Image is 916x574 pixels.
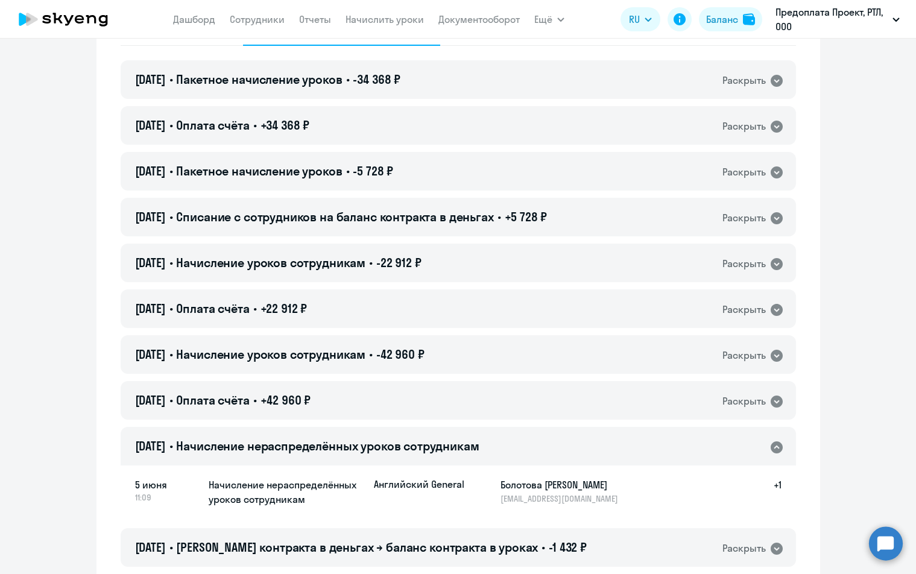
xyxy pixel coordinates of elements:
[169,118,173,133] span: •
[209,478,364,506] h5: Начисление нераспределённых уроков сотрудникам
[775,5,888,34] p: Предоплата Проект, РТЛ, ООО
[549,540,587,555] span: -1 432 ₽
[706,12,738,27] div: Баланс
[169,540,173,555] span: •
[369,255,373,270] span: •
[722,165,766,180] div: Раскрыть
[135,492,199,503] span: 11:09
[376,347,425,362] span: -42 960 ₽
[501,478,625,492] h5: Болотова [PERSON_NAME]
[722,119,766,134] div: Раскрыть
[230,13,285,25] a: Сотрудники
[621,7,660,31] button: RU
[176,347,365,362] span: Начисление уроков сотрудникам
[769,5,906,34] button: Предоплата Проект, РТЛ, ООО
[135,72,166,87] span: [DATE]
[629,12,640,27] span: RU
[253,393,257,408] span: •
[135,255,166,270] span: [DATE]
[135,478,199,492] span: 5 июня
[169,301,173,316] span: •
[501,493,625,504] p: [EMAIL_ADDRESS][DOMAIN_NAME]
[505,209,548,224] span: +5 728 ₽
[135,163,166,178] span: [DATE]
[135,393,166,408] span: [DATE]
[699,7,762,31] button: Балансbalance
[135,209,166,224] span: [DATE]
[176,301,249,316] span: Оплата счёта
[169,209,173,224] span: •
[369,347,373,362] span: •
[135,347,166,362] span: [DATE]
[743,13,755,25] img: balance
[169,255,173,270] span: •
[253,301,257,316] span: •
[176,540,538,555] span: [PERSON_NAME] контракта в деньгах → баланс контракта в уроках
[176,209,493,224] span: Списание с сотрудников на баланс контракта в деньгах
[353,163,393,178] span: -5 728 ₽
[722,256,766,271] div: Раскрыть
[261,301,308,316] span: +22 912 ₽
[176,393,249,408] span: Оплата счёта
[374,478,464,491] p: Английский General
[346,72,350,87] span: •
[261,118,310,133] span: +34 368 ₽
[261,393,311,408] span: +42 960 ₽
[176,163,342,178] span: Пакетное начисление уроков
[135,118,166,133] span: [DATE]
[722,348,766,363] div: Раскрыть
[135,301,166,316] span: [DATE]
[169,347,173,362] span: •
[346,163,350,178] span: •
[722,73,766,88] div: Раскрыть
[176,255,365,270] span: Начисление уроков сотрудникам
[376,255,422,270] span: -22 912 ₽
[253,118,257,133] span: •
[743,478,782,504] h5: +1
[135,540,166,555] span: [DATE]
[299,13,331,25] a: Отчеты
[722,394,766,409] div: Раскрыть
[169,163,173,178] span: •
[346,13,424,25] a: Начислить уроки
[169,72,173,87] span: •
[534,7,564,31] button: Ещё
[169,438,173,453] span: •
[176,72,342,87] span: Пакетное начисление уроков
[176,118,249,133] span: Оплата счёта
[173,13,215,25] a: Дашборд
[169,393,173,408] span: •
[722,210,766,225] div: Раскрыть
[135,438,166,453] span: [DATE]
[722,302,766,317] div: Раскрыть
[542,540,545,555] span: •
[497,209,501,224] span: •
[534,12,552,27] span: Ещё
[722,541,766,556] div: Раскрыть
[438,13,520,25] a: Документооборот
[353,72,400,87] span: -34 368 ₽
[176,438,479,453] span: Начисление нераспределённых уроков сотрудникам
